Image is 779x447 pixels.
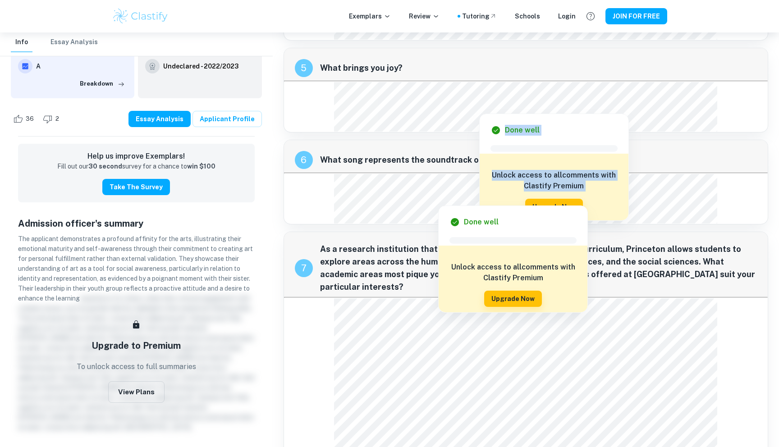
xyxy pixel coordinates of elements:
a: Login [558,11,576,21]
span: The applicant demonstrates a profound affinity for the arts, illustrating their emotional maturit... [18,235,253,302]
h6: Done well [464,217,499,228]
div: Like [11,112,39,126]
p: To unlock access to full summaries [77,361,196,372]
h5: Admission officer's summary [18,217,255,230]
button: JOIN FOR FREE [605,8,667,24]
button: Take the Survey [102,179,170,195]
button: Help and Feedback [583,9,598,24]
button: Upgrade Now [484,291,542,307]
button: Upgrade Now [525,199,583,215]
button: Info [11,32,32,52]
button: Essay Analysis [128,111,191,127]
p: Review [409,11,440,21]
button: Essay Analysis [50,32,98,52]
a: Undeclared - 2022/2023 [163,59,238,73]
strong: 30 second [88,163,122,170]
p: Fill out our survey for a chance to [57,162,215,172]
span: As a research institution that also prides itself on its liberal arts curriculum, Princeton allow... [320,243,757,293]
p: Exemplars [349,11,391,21]
h6: Undeclared - 2022/2023 [163,61,238,71]
div: recipe [295,151,313,169]
a: Schools [515,11,540,21]
strong: win $100 [187,163,215,170]
span: What brings you joy? [320,62,757,74]
div: Dislike [41,112,64,126]
div: recipe [295,259,313,277]
span: 36 [21,114,39,123]
span: What song represents the soundtrack of your life at this moment? [320,154,757,166]
h6: Unlock access to all comments with Clastify Premium [443,262,583,283]
button: Breakdown [78,77,127,91]
a: Applicant Profile [192,111,262,127]
h6: A [36,61,127,71]
span: 2 [50,114,64,123]
button: View Plans [108,381,165,403]
h5: Upgrade to Premium [92,339,181,352]
a: Tutoring [462,11,497,21]
div: recipe [295,59,313,77]
h6: Help us improve Exemplars! [25,151,247,162]
img: Clastify logo [112,7,169,25]
span: experience for others, while their critical engagement with complex issues, such as gender identi... [18,295,254,431]
h6: Done well [505,125,540,136]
